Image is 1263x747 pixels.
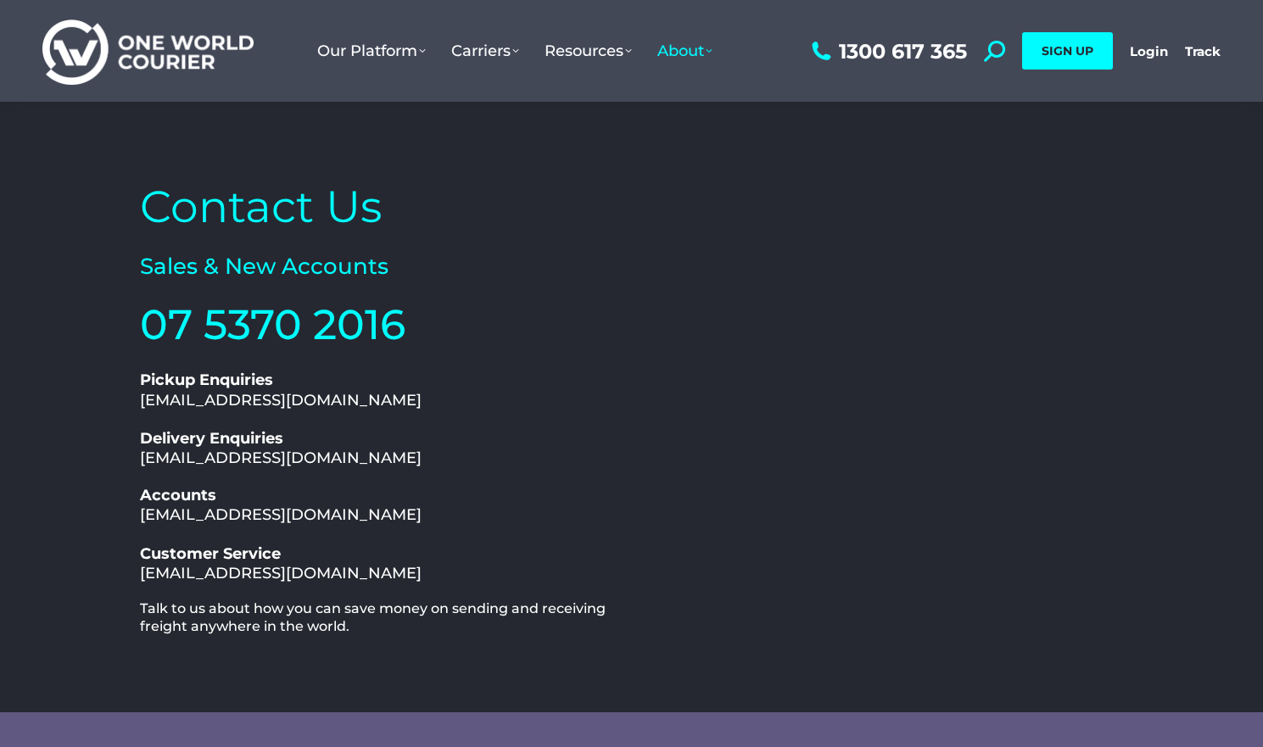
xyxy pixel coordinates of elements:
h2: Contact Us [140,178,623,236]
a: About [645,25,725,77]
a: Track [1185,43,1221,59]
img: One World Courier [42,17,254,86]
h2: Sales & New Accounts [140,253,623,282]
a: Accounts[EMAIL_ADDRESS][DOMAIN_NAME] [140,486,422,524]
b: Pickup Enquiries [140,371,273,389]
a: Customer Service[EMAIL_ADDRESS][DOMAIN_NAME] [140,544,422,583]
span: About [657,42,713,60]
span: SIGN UP [1042,43,1093,59]
a: Pickup Enquiries[EMAIL_ADDRESS][DOMAIN_NAME] [140,371,422,409]
a: SIGN UP [1022,32,1113,70]
b: Delivery Enquiries [140,429,283,448]
b: Customer Service [140,544,281,563]
a: Resources [532,25,645,77]
span: Resources [545,42,632,60]
a: 1300 617 365 [808,41,967,62]
a: Login [1130,43,1168,59]
a: Carriers [439,25,532,77]
a: 07 5370 2016 [140,299,405,349]
h2: Talk to us about how you can save money on sending and receiving freight anywhere in the world. [140,600,623,636]
b: Accounts [140,486,216,505]
a: Delivery Enquiries[EMAIL_ADDRESS][DOMAIN_NAME] [140,429,422,467]
span: Our Platform [317,42,426,60]
a: Our Platform [305,25,439,77]
span: Carriers [451,42,519,60]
